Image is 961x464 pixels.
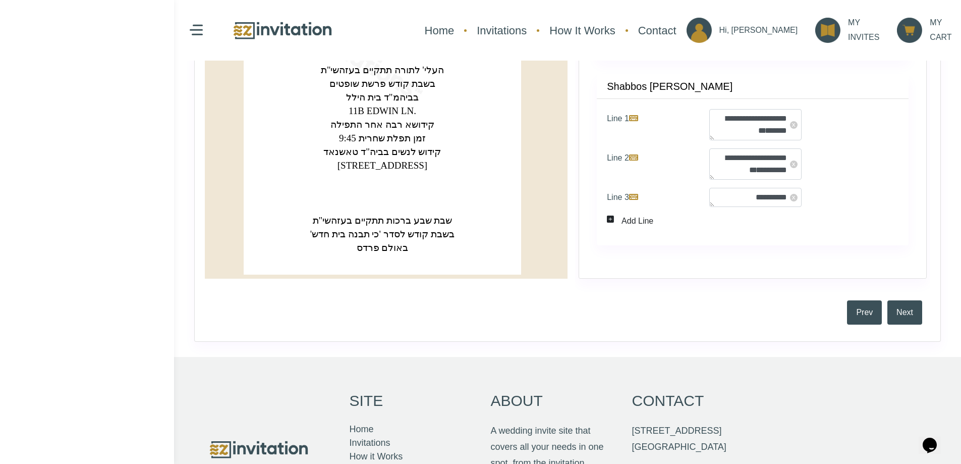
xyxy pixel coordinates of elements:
label: Line 1 [599,109,702,140]
button: Next [887,300,922,325]
span: x [790,121,798,129]
img: ico_account.png [687,18,712,43]
a: Home [420,17,460,44]
button: Prev [847,300,882,325]
p: About [491,387,543,415]
text: ‏זמן תפלת שחרית 9:45‏ [339,133,426,143]
span: x [790,194,798,201]
a: Home [350,423,374,436]
a: Contact [633,17,682,44]
label: Line 2 [599,148,702,180]
text: ‏העלי' לתורה תתקיים בעזהשי''ת‏ [321,65,444,75]
p: Hi, [PERSON_NAME] [719,23,798,38]
text: ‏באולם פרדס‏ [357,242,409,253]
a: How It Works [544,17,620,44]
img: ico_my_invites.png [815,18,840,43]
img: logo.png [208,439,309,460]
text: ‏בשבת קודש לסדר 'כי תבנה בית חדש'‏ [310,229,455,239]
a: Invitations [472,17,532,44]
a: Invitations [350,436,390,450]
text: [STREET_ADDRESS] [337,160,427,171]
div: Add Line [614,215,687,227]
p: Site [350,387,383,415]
iframe: chat widget [919,424,951,454]
text: ‏בביהמ"ד בית הילל‏ [346,92,418,102]
text: ‏שבת שבע ברכות תתקיים בעזהשי"ת‏ [313,215,453,226]
h4: Shabbos [PERSON_NAME] [607,80,732,92]
text: ‏בשבת קודש פרשת שופטים‏ [329,78,435,89]
p: Contact [632,387,704,415]
label: Line 3 [599,188,702,207]
p: MY INVITES [848,16,879,45]
text: 11B EDWIN LN. [349,106,416,116]
img: ico_cart.png [897,18,922,43]
p: [STREET_ADDRESS] [GEOGRAPHIC_DATA] [632,423,726,455]
img: logo.png [232,20,333,41]
span: x [790,161,798,168]
a: How it Works [350,450,403,463]
text: ‏קידוש לנשים בביה"ד טאשנאד‏ [323,146,441,157]
p: MY CART [930,16,951,45]
text: ‏קידושא רבה אחר התפילה‏ [330,119,434,130]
